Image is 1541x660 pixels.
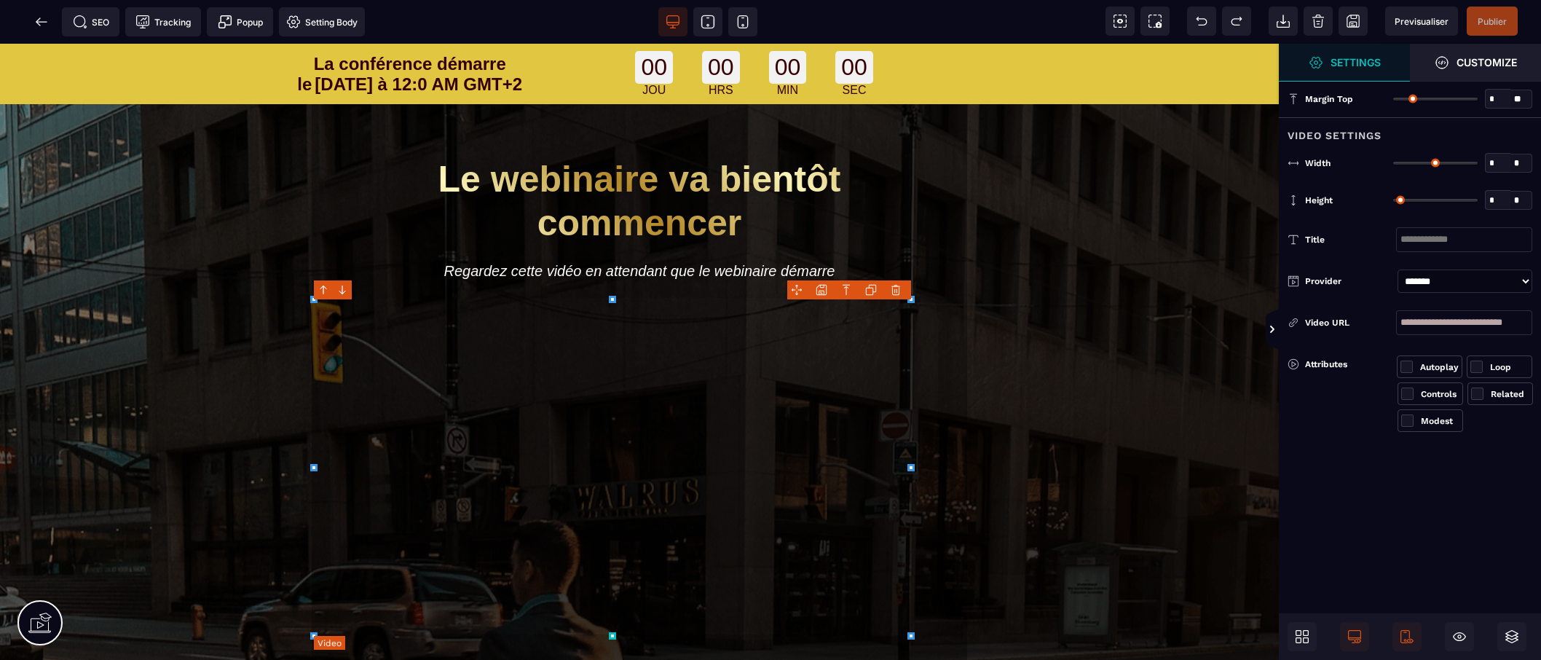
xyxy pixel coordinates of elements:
[315,31,522,50] span: [DATE] à 12:0 AM GMT+2
[73,15,109,29] span: SEO
[1305,157,1331,169] span: Width
[702,7,740,40] div: 00
[286,15,358,29] span: Setting Body
[1410,44,1541,82] span: Open Style Manager
[1392,622,1422,651] span: Mobile Only
[1288,355,1397,373] div: Attributes
[835,7,873,40] div: 00
[1331,57,1381,68] strong: Settings
[1421,387,1459,401] div: Controls
[1305,195,1333,206] span: Height
[1478,16,1507,27] span: Publier
[1140,7,1170,36] span: Screenshot
[702,40,740,53] div: HRS
[1385,7,1458,36] span: Preview
[341,106,938,208] h2: Le webinaire va bientôt commencer
[1279,117,1541,144] div: Video Settings
[635,40,673,53] div: JOU
[135,15,191,29] span: Tracking
[1497,622,1526,651] span: Open Layers
[1395,16,1449,27] span: Previsualiser
[1105,7,1135,36] span: View components
[1340,622,1369,651] span: Desktop Only
[218,15,263,29] span: Popup
[444,219,835,236] i: Regardez cette vidéo en attendant que le webinaire démarre
[297,10,505,50] span: La conférence démarre le
[1305,232,1396,247] div: Title
[835,40,873,53] div: SEC
[635,7,673,40] div: 00
[769,7,807,40] div: 00
[1305,274,1392,288] div: Provider
[1305,315,1396,330] div: Video URL
[1279,44,1410,82] span: Settings
[1491,387,1529,401] div: Related
[1457,57,1517,68] strong: Customize
[1490,360,1529,374] div: Loop
[1420,360,1459,374] div: Autoplay
[1288,622,1317,651] span: Open Blocks
[1445,622,1474,651] span: Hide/Show Block
[769,40,807,53] div: MIN
[1421,414,1459,428] div: Modest
[1305,93,1353,105] span: Margin Top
